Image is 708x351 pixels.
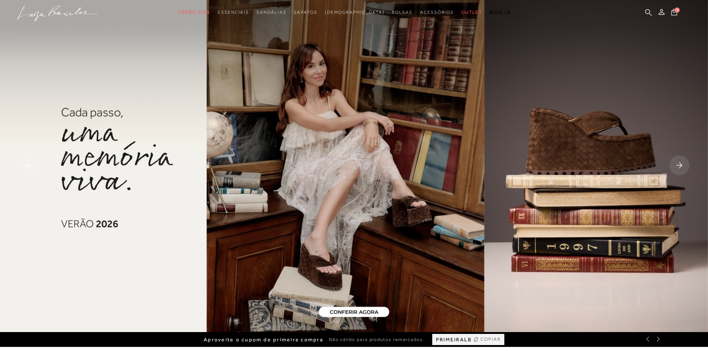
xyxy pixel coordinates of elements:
[325,10,385,15] span: [DEMOGRAPHIC_DATA]
[294,10,317,15] span: Sapatos
[178,10,210,15] span: Verão Viva
[256,6,286,19] a: categoryNavScreenReaderText
[204,337,323,343] span: Aproveite o cupom de primeira compra
[392,6,413,19] a: categoryNavScreenReaderText
[675,7,680,13] span: 0
[489,10,511,15] span: BLOG LB
[420,6,454,19] a: categoryNavScreenReaderText
[461,6,482,19] a: categoryNavScreenReaderText
[256,10,286,15] span: Sandálias
[489,6,511,19] a: BLOG LB
[420,10,454,15] span: Acessórios
[294,6,317,19] a: categoryNavScreenReaderText
[669,8,679,18] button: 0
[461,10,482,15] span: Outlet
[481,336,501,343] span: COPIAR
[218,6,249,19] a: categoryNavScreenReaderText
[329,337,425,343] span: Não válido para produtos remarcados.
[218,10,249,15] span: Essenciais
[392,10,413,15] span: Bolsas
[178,6,210,19] a: categoryNavScreenReaderText
[436,337,472,343] span: PRIMEIRALB
[325,6,385,19] a: noSubCategoriesText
